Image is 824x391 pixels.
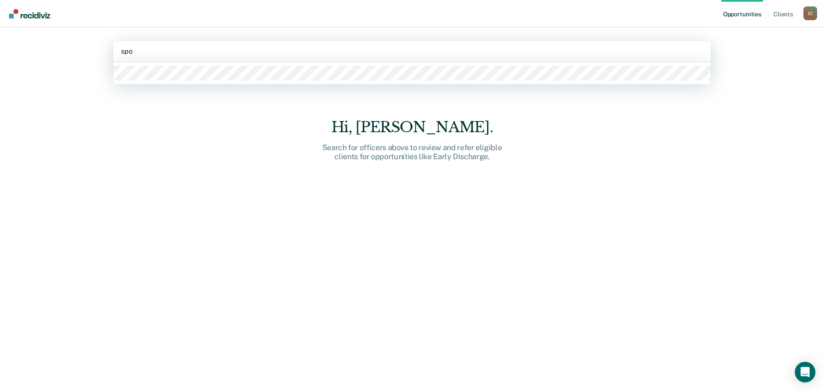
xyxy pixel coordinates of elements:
div: Open Intercom Messenger [795,362,815,382]
img: Recidiviz [9,9,50,18]
button: Profile dropdown button [803,6,817,20]
div: Hi, [PERSON_NAME]. [275,118,549,136]
div: Search for officers above to review and refer eligible clients for opportunities like Early Disch... [275,143,549,161]
div: J C [803,6,817,20]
